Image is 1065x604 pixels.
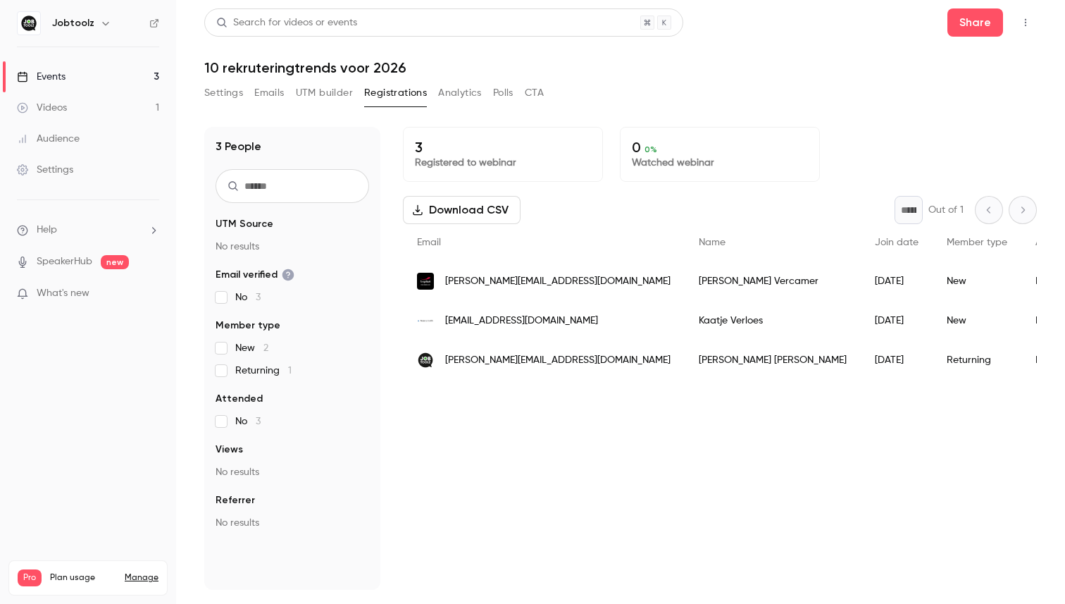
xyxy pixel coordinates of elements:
div: [DATE] [861,340,933,380]
p: No results [216,240,369,254]
img: boplan.be [417,273,434,290]
img: Jobtoolz [18,12,40,35]
img: jobtoolz.com [417,352,434,369]
span: [PERSON_NAME][EMAIL_ADDRESS][DOMAIN_NAME] [445,274,671,289]
span: Member type [216,319,280,333]
button: Registrations [364,82,427,104]
div: Kaatje Verloes [685,301,861,340]
span: [PERSON_NAME][EMAIL_ADDRESS][DOMAIN_NAME] [445,353,671,368]
span: 1 [288,366,292,376]
button: Share [947,8,1003,37]
span: Pro [18,569,42,586]
div: Audience [17,132,80,146]
a: Manage [125,572,158,584]
div: Search for videos or events [216,16,357,30]
span: Plan usage [50,572,116,584]
button: Settings [204,82,243,104]
span: Help [37,223,57,238]
h6: Jobtoolz [52,16,94,30]
span: 2 [263,343,268,353]
span: New [235,341,268,355]
div: Settings [17,163,73,177]
h1: 10 rekruteringtrends voor 2026 [204,59,1037,76]
div: [DATE] [861,301,933,340]
span: Referrer [216,493,255,507]
div: New [933,301,1021,340]
span: [EMAIL_ADDRESS][DOMAIN_NAME] [445,314,598,328]
button: Download CSV [403,196,521,224]
div: New [933,261,1021,301]
span: Returning [235,364,292,378]
div: Videos [17,101,67,115]
img: nautadutilh.com [417,312,434,329]
span: new [101,255,129,269]
span: Join date [875,238,918,247]
span: 3 [256,292,261,302]
span: UTM Source [216,217,273,231]
span: Name [699,238,725,247]
a: SpeakerHub [37,254,92,269]
span: Email [417,238,441,247]
h1: 3 People [216,138,261,155]
div: Returning [933,340,1021,380]
button: Analytics [438,82,482,104]
p: Watched webinar [632,156,808,170]
div: [DATE] [861,261,933,301]
span: 3 [256,417,261,426]
section: facet-groups [216,217,369,530]
span: No [235,414,261,429]
span: No [235,290,261,304]
div: Events [17,70,66,84]
button: Polls [493,82,513,104]
span: Views [216,443,243,457]
div: [PERSON_NAME] [PERSON_NAME] [685,340,861,380]
p: 0 [632,139,808,156]
span: Email verified [216,268,294,282]
span: Attended [216,392,263,406]
p: Out of 1 [928,203,964,217]
button: UTM builder [296,82,353,104]
span: Member type [947,238,1007,247]
p: No results [216,516,369,530]
li: help-dropdown-opener [17,223,159,238]
p: Registered to webinar [415,156,591,170]
button: Emails [254,82,284,104]
span: What's new [37,286,89,301]
span: 0 % [644,144,657,154]
p: No results [216,465,369,479]
div: [PERSON_NAME] Vercamer [685,261,861,301]
button: CTA [525,82,544,104]
p: 3 [415,139,591,156]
